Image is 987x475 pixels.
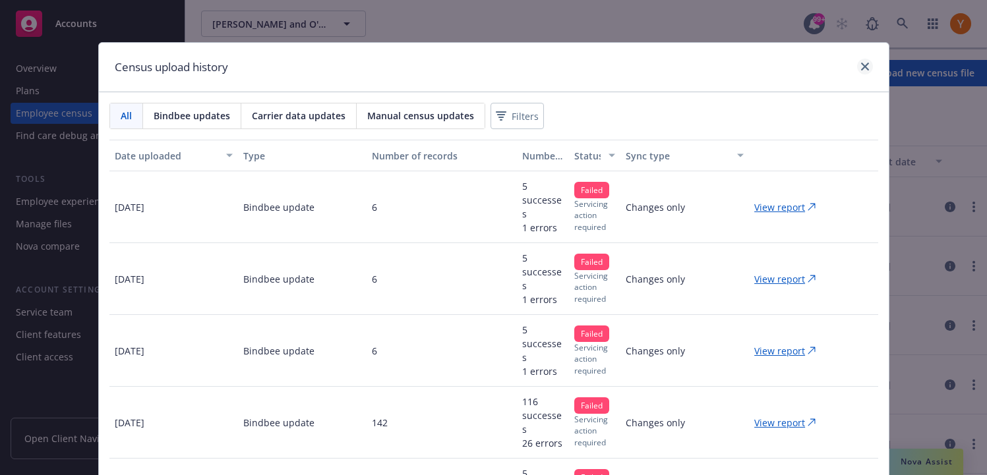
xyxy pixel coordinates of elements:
[115,272,144,286] p: [DATE]
[574,270,615,304] p: Servicing action required
[115,344,144,358] p: [DATE]
[238,140,367,171] button: Type
[569,140,620,171] button: Status
[243,344,314,358] p: Bindbee update
[620,140,749,171] button: Sync type
[754,272,826,286] a: View report
[754,200,826,214] a: View report
[574,149,601,163] div: Status
[243,416,314,430] p: Bindbee update
[522,149,563,163] div: Number of successes/errors
[754,416,805,430] p: View report
[626,272,685,286] p: Changes only
[574,325,609,342] div: Failed
[522,293,563,306] p: 1 errors
[372,272,377,286] p: 6
[754,272,805,286] p: View report
[154,109,230,123] span: Bindbee updates
[626,200,685,214] p: Changes only
[574,397,609,414] div: Failed
[517,140,568,171] button: Number of successes/errors
[252,109,345,123] span: Carrier data updates
[121,109,132,123] span: All
[367,109,474,123] span: Manual census updates
[626,344,685,358] p: Changes only
[522,251,563,293] p: 5 successes
[243,272,314,286] p: Bindbee update
[115,59,228,76] h1: Census upload history
[754,200,805,214] p: View report
[574,182,609,198] div: Failed
[367,140,517,171] button: Number of records
[626,149,729,163] div: Sync type
[372,149,512,163] div: Number of records
[115,149,218,163] div: Date uploaded
[491,103,544,129] button: Filters
[512,109,539,123] span: Filters
[493,107,541,126] span: Filters
[522,179,563,221] p: 5 successes
[754,344,826,358] a: View report
[115,416,144,430] p: [DATE]
[574,414,615,447] p: Servicing action required
[372,200,377,214] p: 6
[626,416,685,430] p: Changes only
[522,364,563,378] p: 1 errors
[109,140,238,171] button: Date uploaded
[522,323,563,364] p: 5 successes
[574,254,609,270] div: Failed
[754,344,805,358] p: View report
[115,200,144,214] p: [DATE]
[574,198,615,232] p: Servicing action required
[754,416,826,430] a: View report
[243,200,314,214] p: Bindbee update
[243,149,361,163] div: Type
[574,342,615,376] p: Servicing action required
[522,395,563,436] p: 116 successes
[372,344,377,358] p: 6
[522,436,563,450] p: 26 errors
[857,59,873,74] a: close
[522,221,563,235] p: 1 errors
[372,416,388,430] p: 142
